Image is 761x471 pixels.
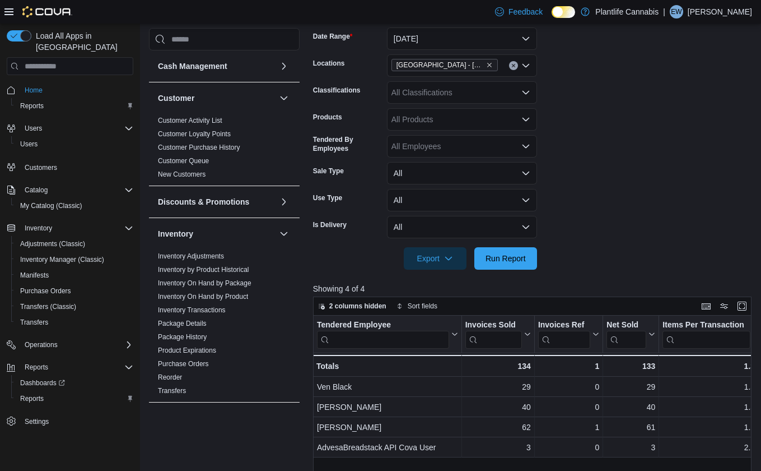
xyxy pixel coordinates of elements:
span: My Catalog (Classic) [16,199,133,213]
h3: Customer [158,93,194,104]
button: Reports [2,359,138,375]
span: Users [20,122,133,135]
span: Customer Purchase History [158,143,240,152]
a: Reports [16,392,48,405]
span: Customer Queue [158,156,209,165]
div: [PERSON_NAME] [317,400,458,414]
button: [DATE] [387,27,537,50]
button: Tendered Employee [317,320,458,349]
button: Settings [2,413,138,430]
div: Tendered Employee [317,320,449,349]
span: Package Details [158,319,207,328]
div: [PERSON_NAME] [317,421,458,434]
a: Transfers [16,316,53,329]
button: Keyboard shortcuts [699,299,713,313]
h3: Inventory [158,228,193,239]
span: Purchase Orders [20,287,71,295]
span: Manifests [16,269,133,282]
a: Customer Queue [158,157,209,165]
a: Home [20,84,47,97]
a: Adjustments (Classic) [16,237,90,251]
div: 0 [538,380,599,394]
button: Run Report [474,247,537,270]
button: Transfers [11,315,138,330]
span: Customer Loyalty Points [158,130,231,138]
span: Package History [158,333,207,341]
button: Items Per Transaction [662,320,759,349]
a: Inventory Manager (Classic) [16,253,109,266]
div: AdvesaBreadstack API Cova User [317,441,458,454]
span: Home [20,83,133,97]
span: Home [25,86,43,95]
button: Users [20,122,46,135]
span: Settings [25,417,49,426]
div: 40 [606,400,655,414]
span: Purchase Orders [16,284,133,298]
span: Manifests [20,271,49,280]
label: Sale Type [313,167,344,176]
button: Customer [158,93,275,104]
button: Cash Management [158,61,275,72]
span: Customer Activity List [158,116,222,125]
span: Inventory On Hand by Package [158,279,251,288]
button: Customers [2,159,138,175]
p: Plantlife Cannabis [595,5,659,19]
span: My Catalog (Classic) [20,201,82,210]
p: [PERSON_NAME] [688,5,752,19]
span: Export [410,247,460,270]
span: Inventory On Hand by Product [158,292,248,301]
span: Catalog [25,186,48,195]
a: Purchase Orders [158,360,209,368]
span: Transfers [158,386,186,395]
button: 2 columns hidden [314,299,391,313]
a: Inventory Adjustments [158,252,224,260]
span: Reorder [158,373,182,382]
a: Users [16,137,42,151]
span: Users [25,124,42,133]
span: Edmonton - Albany [391,59,498,71]
label: Use Type [313,193,342,202]
div: 134 [465,359,530,373]
button: Open list of options [521,115,530,124]
label: Date Range [313,32,353,41]
div: Customer [149,114,300,186]
div: 1.35 [662,400,759,414]
a: Customer Purchase History [158,144,240,151]
span: Adjustments (Classic) [16,237,133,251]
div: Inventory [149,250,300,402]
span: Transfers (Classic) [20,302,76,311]
a: Reorder [158,373,182,381]
button: My Catalog (Classic) [11,198,138,214]
a: Customers [20,161,62,174]
a: Purchase Orders [16,284,76,298]
label: Tendered By Employees [313,135,382,153]
button: Transfers (Classic) [11,299,138,315]
div: 1.34 [662,359,759,373]
button: Inventory [277,227,291,241]
label: Locations [313,59,345,68]
a: Inventory by Product Historical [158,266,249,274]
span: Transfers [20,318,48,327]
span: Transfers [16,316,133,329]
button: All [387,189,537,211]
button: Remove Edmonton - Albany from selection in this group [486,62,493,68]
div: 61 [606,421,655,434]
a: My Catalog (Classic) [16,199,87,213]
a: Transfers (Classic) [16,300,81,313]
button: Operations [20,338,62,352]
button: Open list of options [521,142,530,151]
p: | [663,5,665,19]
div: 1 [538,421,599,434]
span: Users [20,140,38,149]
span: Customers [25,163,57,172]
a: Customer Loyalty Points [158,130,231,138]
button: Invoices Sold [465,320,530,349]
button: Sort fields [392,299,442,313]
a: Inventory Transactions [158,306,226,314]
span: Reports [16,392,133,405]
button: Export [404,247,466,270]
button: All [387,162,537,184]
button: Catalog [2,182,138,198]
button: Reports [20,361,53,374]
